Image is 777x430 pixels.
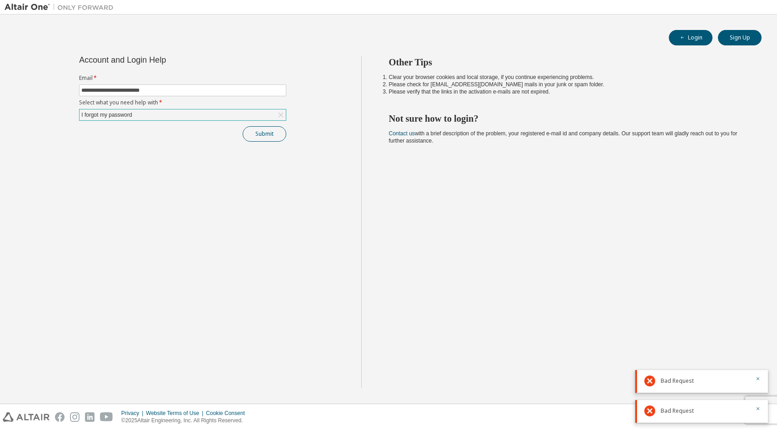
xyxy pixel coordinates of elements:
[80,110,133,120] div: I forgot my password
[146,410,206,417] div: Website Terms of Use
[718,30,762,45] button: Sign Up
[121,417,250,425] p: © 2025 Altair Engineering, Inc. All Rights Reserved.
[55,412,65,422] img: facebook.svg
[121,410,146,417] div: Privacy
[85,412,95,422] img: linkedin.svg
[79,74,286,82] label: Email
[669,30,712,45] button: Login
[389,130,415,137] a: Contact us
[389,130,737,144] span: with a brief description of the problem, your registered e-mail id and company details. Our suppo...
[389,81,746,88] li: Please check for [EMAIL_ADDRESS][DOMAIN_NAME] mails in your junk or spam folder.
[243,126,286,142] button: Submit
[79,99,286,106] label: Select what you need help with
[70,412,80,422] img: instagram.svg
[3,412,50,422] img: altair_logo.svg
[5,3,118,12] img: Altair One
[389,113,746,124] h2: Not sure how to login?
[206,410,250,417] div: Cookie Consent
[389,74,746,81] li: Clear your browser cookies and local storage, if you continue experiencing problems.
[661,407,694,415] span: Bad Request
[80,109,286,120] div: I forgot my password
[79,56,245,64] div: Account and Login Help
[100,412,113,422] img: youtube.svg
[389,56,746,68] h2: Other Tips
[389,88,746,95] li: Please verify that the links in the activation e-mails are not expired.
[661,377,694,385] span: Bad Request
